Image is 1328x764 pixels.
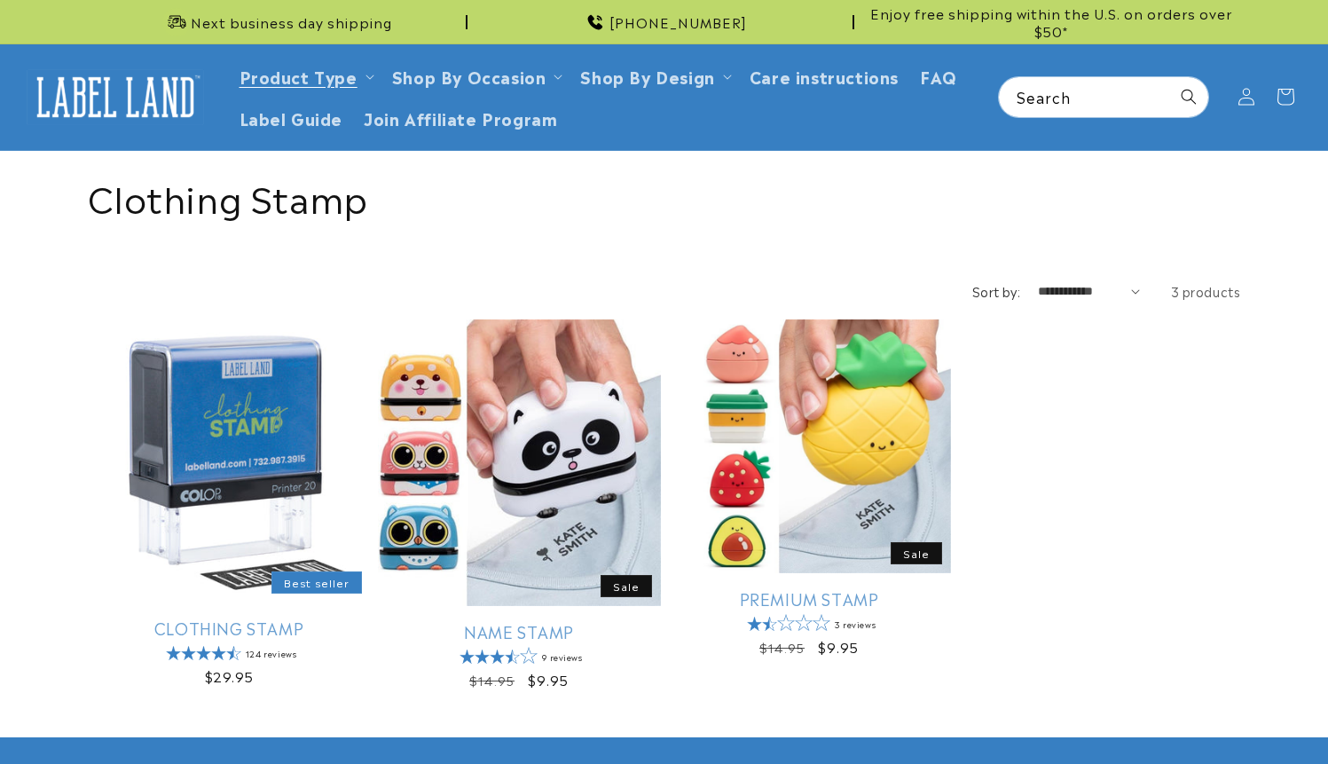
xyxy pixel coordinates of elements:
[739,55,909,97] a: Care instructions
[1169,77,1208,116] button: Search
[381,55,570,97] summary: Shop By Occasion
[353,97,568,138] a: Join Affiliate Program
[920,66,957,86] span: FAQ
[229,97,354,138] a: Label Guide
[861,4,1241,39] span: Enjoy free shipping within the U.S. on orders over $50*
[1171,282,1241,300] span: 3 products
[955,681,1310,746] iframe: Gorgias Floating Chat
[580,64,714,88] a: Shop By Design
[191,13,392,31] span: Next business day shipping
[392,66,546,86] span: Shop By Occasion
[378,621,661,642] a: Name Stamp
[240,64,358,88] a: Product Type
[570,55,738,97] summary: Shop By Design
[229,55,381,97] summary: Product Type
[364,107,557,128] span: Join Affiliate Program
[609,13,747,31] span: [PHONE_NUMBER]
[27,69,204,124] img: Label Land
[909,55,968,97] a: FAQ
[750,66,899,86] span: Care instructions
[88,173,1241,219] h1: Clothing Stamp
[88,618,371,638] a: Clothing Stamp
[668,588,951,609] a: Premium Stamp
[240,107,343,128] span: Label Guide
[972,282,1020,300] label: Sort by:
[20,63,211,131] a: Label Land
